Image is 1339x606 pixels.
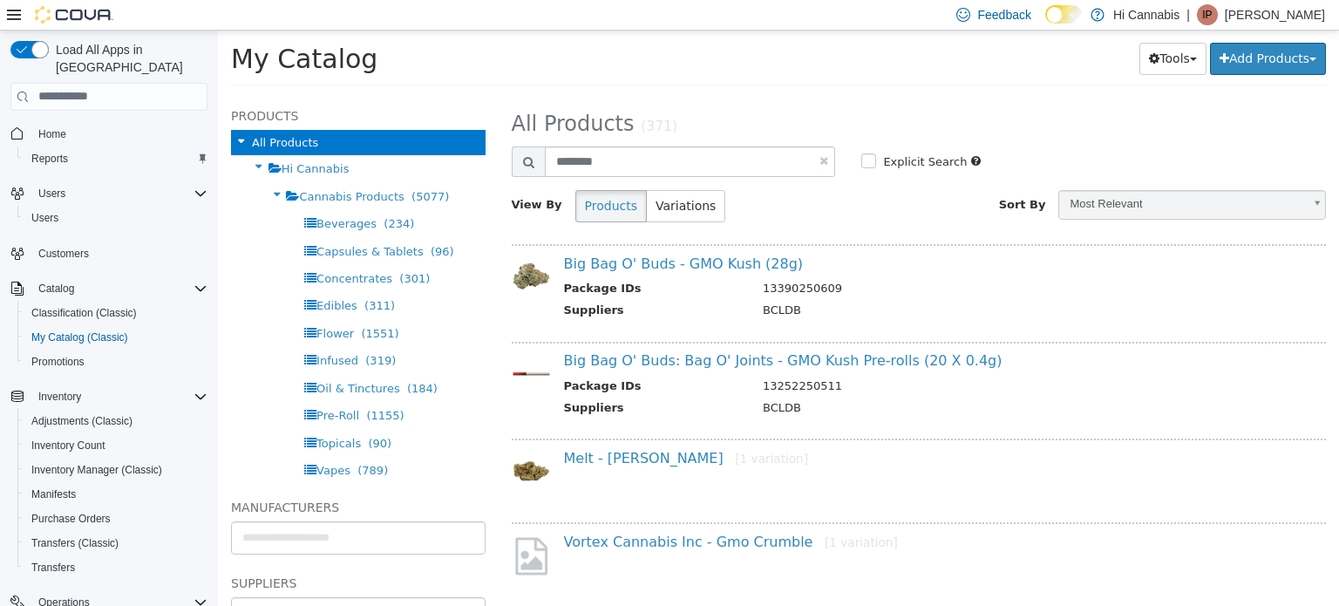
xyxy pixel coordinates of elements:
button: Classification (Classic) [17,301,214,325]
button: Promotions [17,350,214,374]
span: Customers [38,247,89,261]
img: 150 [294,226,333,265]
span: Users [31,183,207,204]
span: Users [24,208,207,228]
button: My Catalog (Classic) [17,325,214,350]
span: Users [31,211,58,225]
span: Transfers (Classic) [31,536,119,550]
span: (1155) [148,378,186,392]
small: (371) [423,88,459,104]
button: Catalog [3,276,214,301]
td: 13390250609 [532,249,1091,271]
a: Inventory Count [24,435,112,456]
span: Sort By [781,167,828,180]
span: (90) [150,406,173,419]
p: Hi Cannabis [1113,4,1179,25]
button: Users [3,181,214,206]
span: Catalog [38,282,74,296]
a: Reports [24,148,75,169]
span: (319) [147,323,178,337]
th: Package IDs [346,347,533,369]
span: Transfers [31,561,75,575]
a: Purchase Orders [24,508,118,529]
span: Manifests [31,487,76,501]
span: Pre-Roll [99,378,141,392]
img: 150 [294,420,333,460]
span: (234) [166,187,196,200]
a: Adjustments (Classic) [24,411,139,432]
button: Inventory Manager (Classic) [17,458,214,482]
td: BCLDB [532,271,1091,293]
input: Dark Mode [1045,5,1082,24]
span: Inventory Manager (Classic) [31,463,162,477]
span: Load All Apps in [GEOGRAPHIC_DATA] [49,41,207,76]
span: Infused [99,323,140,337]
span: Oil & Tinctures [99,351,182,364]
a: Home [31,124,73,145]
span: Edibles [99,269,139,282]
button: Products [357,160,429,192]
span: (789) [139,433,170,446]
img: missing-image.png [294,504,333,547]
button: Adjustments (Classic) [17,409,214,433]
a: Big Bag O' Buds: Bag O' Joints - GMO Kush Pre-rolls (20 X 0.4g) [346,322,785,338]
span: Most Relevant [841,160,1084,187]
a: Melt - [PERSON_NAME][1 variation] [346,419,591,436]
a: Transfers (Classic) [24,533,126,554]
th: Suppliers [346,271,533,293]
button: Inventory [31,386,88,407]
span: Purchase Orders [24,508,207,529]
span: Transfers (Classic) [24,533,207,554]
button: Inventory [3,385,214,409]
a: Classification (Classic) [24,303,144,323]
span: Adjustments (Classic) [24,411,207,432]
span: Concentrates [99,242,174,255]
button: Reports [17,146,214,171]
span: (311) [146,269,177,282]
a: Most Relevant [840,160,1108,189]
span: Inventory [38,390,81,404]
a: Users [24,208,65,228]
span: Capsules & Tablets [99,214,206,228]
button: Catalog [31,278,81,299]
span: Inventory Manager (Classic) [24,460,207,480]
span: Reports [31,152,68,166]
a: Big Bag O' Buds - GMO Kush (28g) [346,225,586,242]
button: Transfers [17,555,214,580]
span: View By [294,167,344,180]
h5: Suppliers [13,542,268,563]
span: (5077) [194,160,231,173]
label: Explicit Search [661,123,749,140]
th: Package IDs [346,249,533,271]
small: [1 variation] [607,505,680,519]
span: Inventory Count [24,435,207,456]
a: Manifests [24,484,83,505]
td: 13252250511 [532,347,1091,369]
span: Beverages [99,187,159,200]
a: Transfers [24,557,82,578]
span: Transfers [24,557,207,578]
span: Feedback [977,6,1030,24]
span: Home [31,123,207,145]
span: Users [38,187,65,201]
a: Promotions [24,351,92,372]
span: (301) [181,242,212,255]
span: Flower [99,296,136,310]
span: All Products [294,81,417,106]
button: Home [3,121,214,146]
td: BCLDB [532,369,1091,391]
button: Transfers (Classic) [17,531,214,555]
span: Inventory Count [31,439,105,453]
span: Hi Cannabis [64,132,132,145]
button: Customers [3,241,214,266]
span: Reports [24,148,207,169]
th: Suppliers [346,369,533,391]
span: (1551) [143,296,180,310]
span: Topicals [99,406,143,419]
span: All Products [34,106,100,119]
span: Customers [31,242,207,264]
p: [PERSON_NAME] [1225,4,1325,25]
img: 150 [294,323,333,363]
span: My Catalog [13,13,160,44]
